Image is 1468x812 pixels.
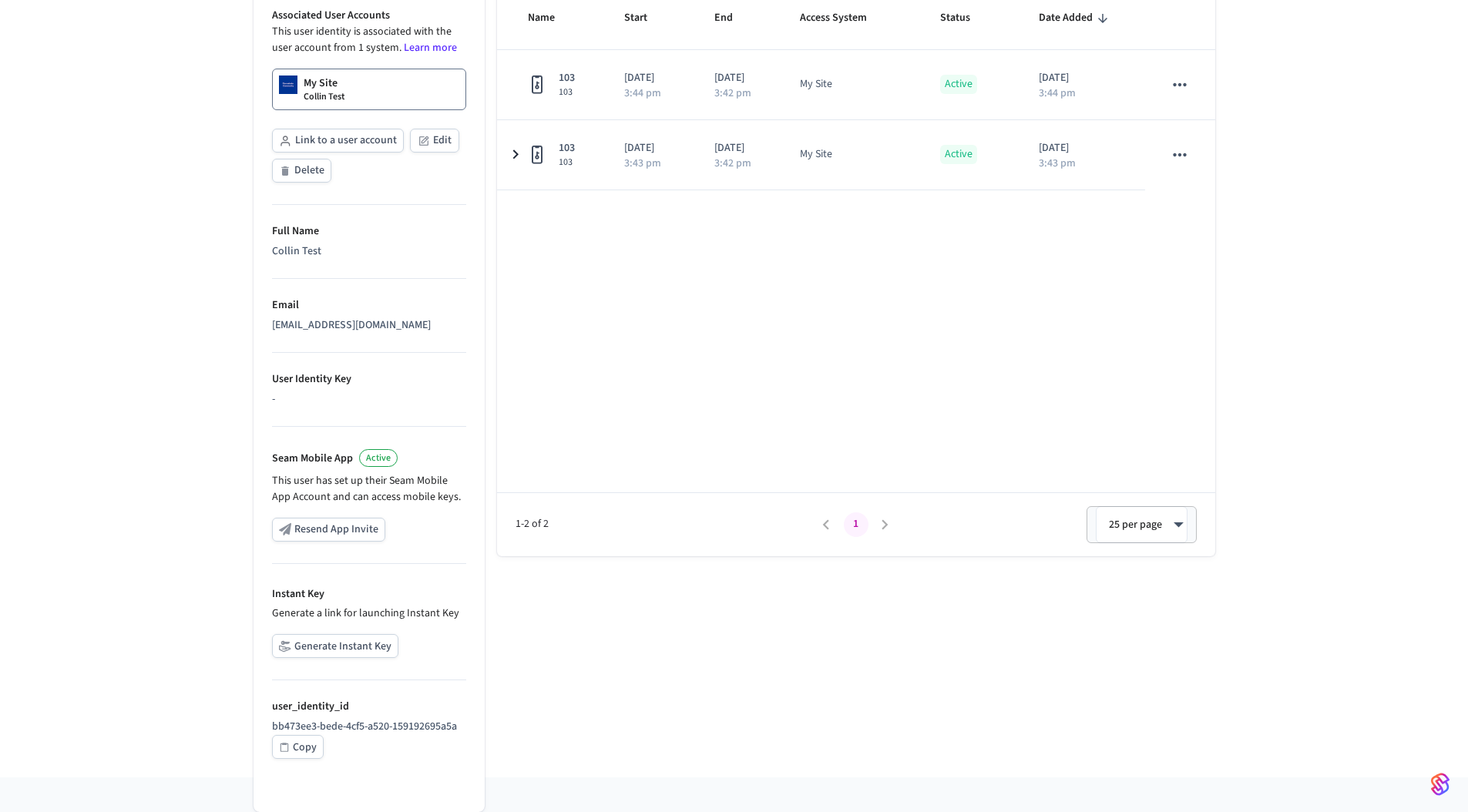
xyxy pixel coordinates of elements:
img: SeamLogoGradient.69752ec5.svg [1431,772,1450,797]
div: My Site [800,76,832,92]
p: 3:42 pm [714,88,751,99]
div: My Site [800,146,832,163]
p: [DATE] [624,70,678,86]
nav: pagination navigation [812,512,900,537]
span: 103 [559,86,575,99]
span: Active [366,451,391,465]
p: 3:44 pm [624,88,661,99]
span: Status [940,6,990,30]
button: Generate Instant Key [272,634,398,658]
button: Resend App Invite [272,518,385,542]
p: 3:43 pm [1039,158,1076,169]
img: Dormakaba Community Site Logo [279,75,297,94]
span: Start [624,6,667,30]
p: My Site [304,75,338,91]
p: Email [272,297,466,314]
a: My SiteCollin Test [272,69,466,110]
button: page 1 [844,512,868,537]
p: user_identity_id [272,699,466,715]
button: Delete [272,159,331,183]
p: Active [940,75,977,94]
p: Full Name [272,223,466,240]
p: [DATE] [714,70,763,86]
p: User Identity Key [272,371,466,388]
span: End [714,6,753,30]
p: [DATE] [1039,70,1127,86]
p: Seam Mobile App [272,451,353,467]
span: Access System [800,6,887,30]
span: 103 [559,156,575,169]
p: Associated User Accounts [272,8,466,24]
div: [EMAIL_ADDRESS][DOMAIN_NAME] [272,317,466,334]
a: Learn more [404,40,457,55]
p: Generate a link for launching Instant Key [272,606,466,622]
p: [DATE] [1039,140,1127,156]
div: Collin Test [272,243,466,260]
span: 103 [559,70,575,86]
p: Instant Key [272,586,466,602]
p: [DATE] [714,140,763,156]
button: Link to a user account [272,129,404,153]
button: Copy [272,735,324,759]
div: 25 per page [1096,506,1188,543]
p: 3:42 pm [714,158,751,169]
p: Collin Test [304,91,344,103]
p: 3:43 pm [624,158,661,169]
p: This user has set up their Seam Mobile App Account and can access mobile keys. [272,473,466,505]
span: 1-2 of 2 [516,516,812,532]
span: Date Added [1039,6,1113,30]
span: 103 [559,140,575,156]
p: [DATE] [624,140,678,156]
button: Edit [410,129,459,153]
span: Name [528,6,575,30]
p: 3:44 pm [1039,88,1076,99]
div: - [272,391,466,408]
div: Copy [293,738,317,757]
p: bb473ee3-bede-4cf5-a520-159192695a5a [272,719,466,735]
p: Active [940,145,977,164]
p: This user identity is associated with the user account from 1 system. [272,24,466,56]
